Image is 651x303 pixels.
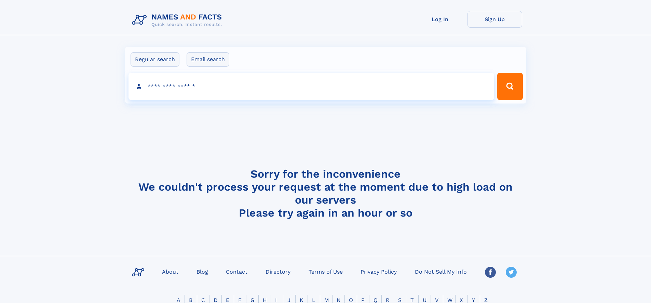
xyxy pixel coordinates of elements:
input: search input [128,73,494,100]
a: Privacy Policy [358,266,399,276]
img: Twitter [506,267,517,278]
label: Regular search [131,52,179,67]
img: Facebook [485,267,496,278]
a: Directory [263,266,293,276]
a: Log In [413,11,467,28]
a: Blog [194,266,211,276]
h4: Sorry for the inconvenience We couldn't process your request at the moment due to high load on ou... [129,167,522,219]
img: Logo Names and Facts [129,11,228,29]
a: Sign Up [467,11,522,28]
a: Contact [223,266,250,276]
a: Terms of Use [306,266,345,276]
a: Do Not Sell My Info [412,266,470,276]
label: Email search [187,52,229,67]
button: Search Button [497,73,523,100]
a: About [159,266,181,276]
